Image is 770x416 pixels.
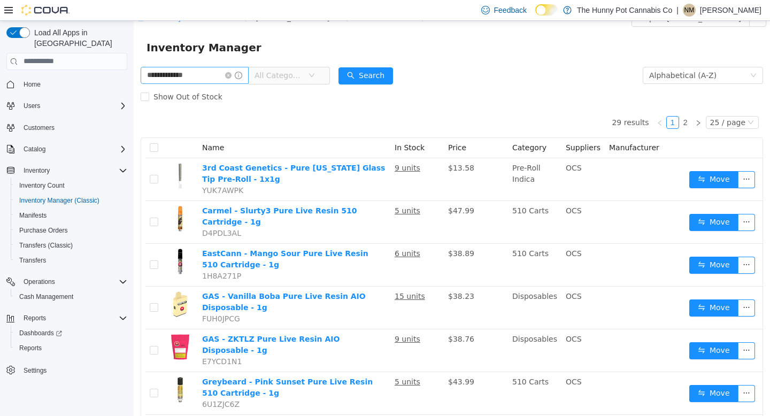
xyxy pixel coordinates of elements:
a: Inventory Count [15,179,69,192]
span: Catalog [24,145,45,153]
button: icon: swapMove [556,364,605,381]
button: icon: swapMove [556,279,605,296]
span: $38.89 [314,228,341,237]
button: Purchase Orders [11,223,132,238]
img: GAS - Vanilla Boba Pure Live Resin AIO Disposable - 1g hero shot [33,270,60,297]
span: Inventory [19,164,127,177]
span: Price [314,122,333,131]
a: Reports [15,342,46,355]
u: 15 units [261,271,291,280]
button: Catalog [19,143,50,156]
span: Catalog [19,143,127,156]
span: Category [379,122,413,131]
button: Operations [2,274,132,289]
span: Users [24,102,40,110]
u: 5 units [261,186,287,194]
a: Manifests [15,209,51,222]
span: Settings [24,366,47,375]
span: Manifests [15,209,127,222]
span: Cash Management [15,290,127,303]
button: Reports [11,341,132,356]
span: Load All Apps in [GEOGRAPHIC_DATA] [30,27,127,49]
span: Customers [19,121,127,134]
a: Transfers [15,254,50,267]
span: Purchase Orders [19,226,68,235]
span: D4PDL3AL [68,208,107,217]
p: The Hunny Pot Cannabis Co [577,4,672,17]
span: Reports [19,344,42,352]
span: OCS [432,228,448,237]
a: Settings [19,364,51,377]
td: Pre-Roll Indica [374,137,428,180]
button: Settings [2,362,132,378]
span: Reports [24,314,46,322]
button: icon: ellipsis [604,321,621,338]
input: Dark Mode [535,4,558,16]
span: Manufacturer [475,122,526,131]
span: In Stock [261,122,291,131]
i: icon: down [614,98,620,106]
button: Operations [19,275,59,288]
button: Manifests [11,208,132,223]
span: Users [19,99,127,112]
span: OCS [432,271,448,280]
button: Transfers [11,253,132,268]
span: Suppliers [432,122,467,131]
img: EastCann - Mango Sour Pure Live Resin 510 Cartridge - 1g hero shot [33,227,60,254]
span: Dashboards [19,329,62,337]
button: icon: ellipsis [604,150,621,167]
span: 1H8A271P [68,251,107,259]
i: icon: close-circle [91,51,98,58]
button: icon: ellipsis [604,193,621,210]
li: 2 [545,95,558,108]
a: 1 [533,96,545,107]
a: Inventory Manager (Classic) [15,194,104,207]
span: Show Out of Stock [16,72,93,80]
span: OCS [432,186,448,194]
a: Dashboards [11,326,132,341]
button: icon: swapMove [556,236,605,253]
p: | [676,4,679,17]
td: 510 Carts [374,223,428,266]
button: Home [2,76,132,92]
span: Inventory Manager (Classic) [19,196,99,205]
button: Inventory Count [11,178,132,193]
a: Customers [19,121,59,134]
button: Cash Management [11,289,132,304]
li: 29 results [478,95,515,108]
li: Previous Page [520,95,533,108]
a: 2 [546,96,558,107]
img: Cova [21,5,70,16]
li: 1 [533,95,545,108]
span: $13.58 [314,143,341,151]
button: Users [2,98,132,113]
a: Carmel - Slurty3 Pure Live Resin 510 Cartridge - 1g [68,186,223,205]
a: Transfers (Classic) [15,239,77,252]
a: EastCann - Mango Sour Pure Live Resin 510 Cartridge - 1g [68,228,235,248]
button: icon: searchSearch [205,47,259,64]
i: icon: down [617,51,623,59]
span: NM [684,4,695,17]
button: Reports [19,312,50,325]
td: Disposables [374,266,428,309]
span: Transfers [15,254,127,267]
span: Home [19,78,127,91]
span: Transfers (Classic) [15,239,127,252]
a: GAS - ZKTLZ Pure Live Resin AIO Disposable - 1g [68,314,206,334]
p: [PERSON_NAME] [700,4,761,17]
u: 9 units [261,314,287,322]
button: icon: ellipsis [604,364,621,381]
span: Operations [19,275,127,288]
span: Inventory Manager [13,18,134,35]
span: $38.76 [314,314,341,322]
button: icon: swapMove [556,150,605,167]
span: Inventory Manager (Classic) [15,194,127,207]
span: Inventory Count [15,179,127,192]
div: Nakisha Mckinley [683,4,696,17]
i: icon: right [561,99,568,105]
span: Transfers (Classic) [19,241,73,250]
span: Cash Management [19,292,73,301]
span: E7YCD1N1 [68,336,108,345]
div: Alphabetical (A-Z) [515,47,583,63]
span: Operations [24,278,55,286]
